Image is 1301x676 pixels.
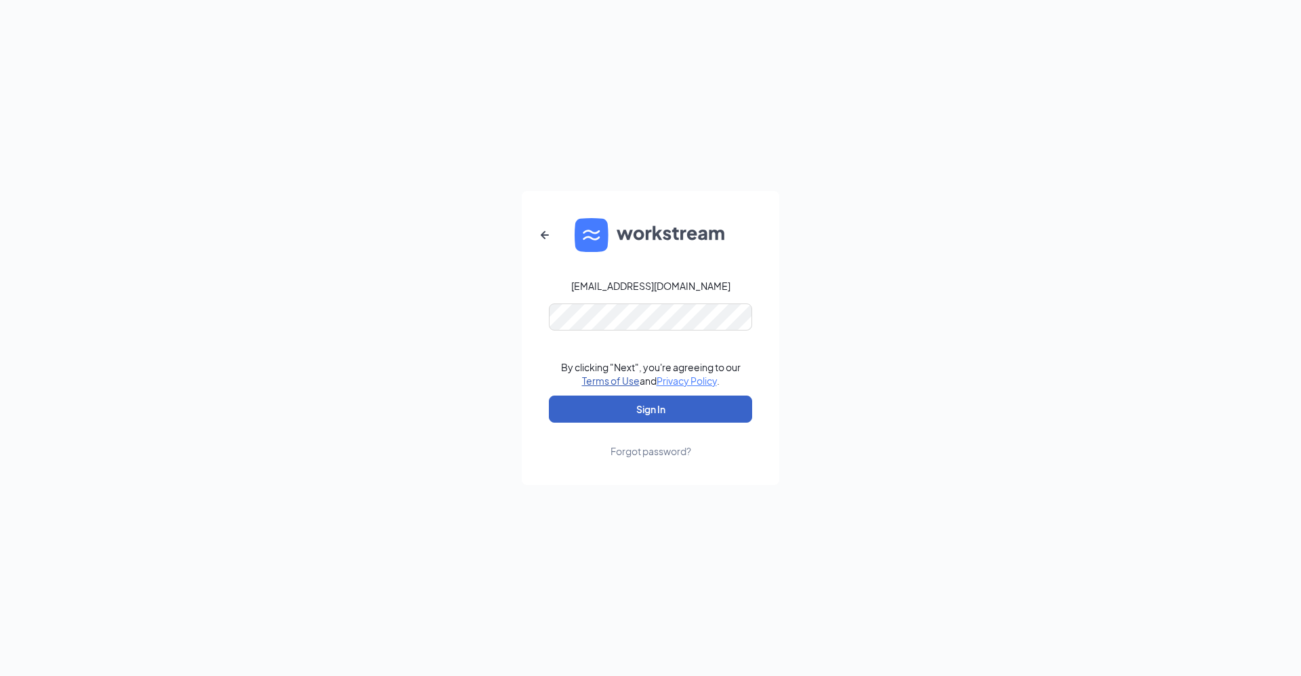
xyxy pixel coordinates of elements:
[537,227,553,243] svg: ArrowLeftNew
[657,375,717,387] a: Privacy Policy
[575,218,726,252] img: WS logo and Workstream text
[561,360,741,387] div: By clicking "Next", you're agreeing to our and .
[529,219,561,251] button: ArrowLeftNew
[582,375,640,387] a: Terms of Use
[571,279,730,293] div: [EMAIL_ADDRESS][DOMAIN_NAME]
[611,444,691,458] div: Forgot password?
[611,423,691,458] a: Forgot password?
[549,396,752,423] button: Sign In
